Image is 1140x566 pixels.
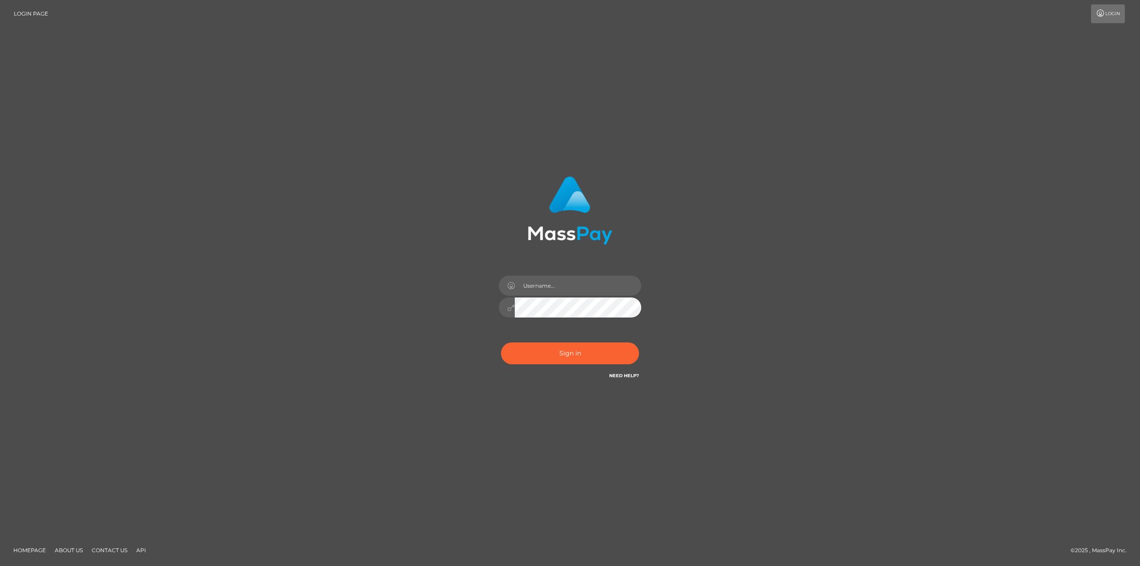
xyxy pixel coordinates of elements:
a: Contact Us [88,543,131,557]
a: API [133,543,150,557]
img: MassPay Login [528,176,612,244]
a: Login Page [14,4,48,23]
a: Homepage [10,543,49,557]
a: About Us [51,543,86,557]
a: Login [1091,4,1125,23]
input: Username... [515,276,641,296]
button: Sign in [501,342,639,364]
div: © 2025 , MassPay Inc. [1071,546,1133,555]
a: Need Help? [609,373,639,379]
